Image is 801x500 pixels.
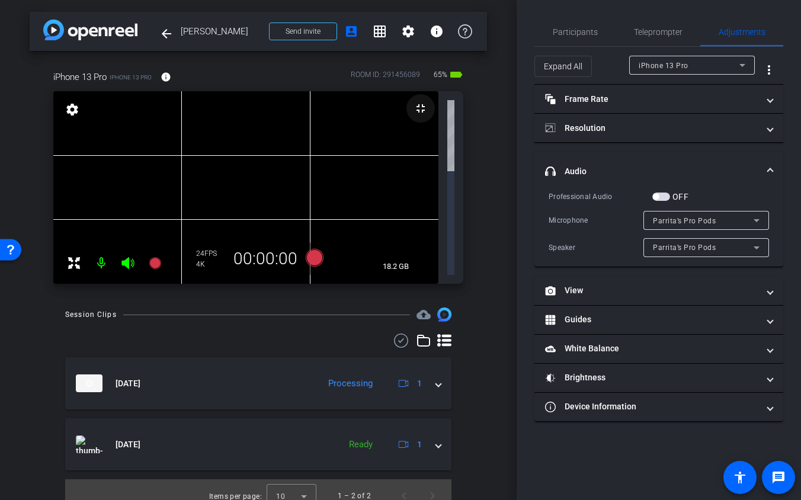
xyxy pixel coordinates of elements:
[416,307,431,322] mat-icon: cloud_upload
[43,20,137,40] img: app-logo
[196,259,226,269] div: 4K
[286,27,321,36] span: Send invite
[755,56,783,84] button: More Options for Adjustments Panel
[76,374,102,392] img: thumb-nail
[653,243,716,252] span: Parrita’s Pro Pods
[549,242,643,254] div: Speaker
[545,165,758,178] mat-panel-title: Audio
[414,101,428,116] mat-icon: fullscreen_exit
[534,306,783,334] mat-expansion-panel-header: Guides
[534,114,783,142] mat-expansion-panel-header: Resolution
[110,73,152,82] span: iPhone 13 Pro
[116,377,140,390] span: [DATE]
[343,438,379,451] div: Ready
[181,20,262,43] span: [PERSON_NAME]
[65,418,451,470] mat-expansion-panel-header: thumb-nail[DATE]Ready1
[670,191,688,203] label: OFF
[733,470,747,485] mat-icon: accessibility
[432,65,449,84] span: 65%
[534,190,783,267] div: Audio
[545,400,758,413] mat-panel-title: Device Information
[161,72,171,82] mat-icon: info
[545,122,758,134] mat-panel-title: Resolution
[65,357,451,409] mat-expansion-panel-header: thumb-nail[DATE]Processing1
[549,191,652,203] div: Professional Audio
[373,24,387,39] mat-icon: grid_on
[437,307,451,322] img: Session clips
[549,214,643,226] div: Microphone
[719,28,765,36] span: Adjustments
[545,93,758,105] mat-panel-title: Frame Rate
[534,56,592,77] button: Expand All
[417,377,422,390] span: 1
[64,102,81,117] mat-icon: settings
[116,438,140,451] span: [DATE]
[534,364,783,392] mat-expansion-panel-header: Brightness
[553,28,598,36] span: Participants
[322,377,379,390] div: Processing
[226,249,305,269] div: 00:00:00
[269,23,337,40] button: Send invite
[544,55,582,78] span: Expand All
[416,307,431,322] span: Destinations for your clips
[430,24,444,39] mat-icon: info
[545,342,758,355] mat-panel-title: White Balance
[53,70,107,84] span: iPhone 13 Pro
[76,435,102,453] img: thumb-nail
[159,27,174,41] mat-icon: arrow_back
[449,68,463,82] mat-icon: battery_std
[545,284,758,297] mat-panel-title: View
[204,249,217,258] span: FPS
[762,63,776,77] mat-icon: more_vert
[771,470,786,485] mat-icon: message
[417,438,422,451] span: 1
[634,28,683,36] span: Teleprompter
[545,313,758,326] mat-panel-title: Guides
[534,152,783,190] mat-expansion-panel-header: Audio
[344,24,358,39] mat-icon: account_box
[401,24,415,39] mat-icon: settings
[653,217,716,225] span: Parrita’s Pro Pods
[534,277,783,305] mat-expansion-panel-header: View
[534,335,783,363] mat-expansion-panel-header: White Balance
[65,309,117,320] div: Session Clips
[639,62,688,70] span: iPhone 13 Pro
[351,69,420,86] div: ROOM ID: 291456089
[196,249,226,258] div: 24
[545,371,758,384] mat-panel-title: Brightness
[379,259,413,274] span: 18.2 GB
[534,85,783,113] mat-expansion-panel-header: Frame Rate
[534,393,783,421] mat-expansion-panel-header: Device Information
